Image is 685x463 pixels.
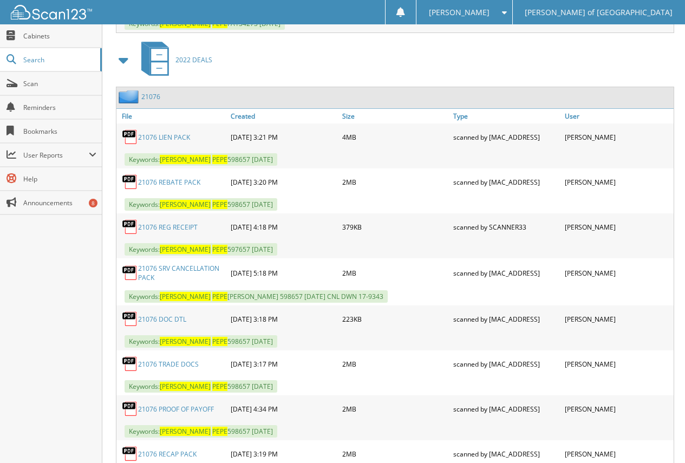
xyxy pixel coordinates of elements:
img: scan123-logo-white.svg [11,5,92,19]
span: Bookmarks [23,127,96,136]
img: PDF.png [122,129,138,145]
div: [PERSON_NAME] [562,398,674,420]
div: 2MB [340,353,451,375]
span: Scan [23,79,96,88]
span: Keywords: 598657 [DATE] [125,380,277,393]
span: Search [23,55,95,64]
span: User Reports [23,151,89,160]
a: Created [228,109,340,123]
a: 21076 LIEN PACK [138,133,190,142]
span: [PERSON_NAME] [160,337,211,346]
span: PEPE [212,245,227,254]
img: PDF.png [122,265,138,281]
img: PDF.png [122,311,138,327]
div: 4MB [340,126,451,148]
a: 21076 SRV CANCELLATION PACK [138,264,225,282]
div: scanned by [MAC_ADDRESS] [451,126,562,148]
span: [PERSON_NAME] [429,9,490,16]
span: Help [23,174,96,184]
span: Keywords: 597657 [DATE] [125,243,277,256]
span: [PERSON_NAME] [160,200,211,209]
div: [DATE] 4:34 PM [228,398,340,420]
div: [PERSON_NAME] [562,353,674,375]
div: [PERSON_NAME] [562,216,674,238]
div: scanned by [MAC_ADDRESS] [451,353,562,375]
span: PEPE [212,337,227,346]
span: [PERSON_NAME] [160,155,211,164]
a: 21076 [141,92,160,101]
div: 2MB [340,261,451,285]
div: scanned by [MAC_ADDRESS] [451,261,562,285]
div: [PERSON_NAME] [562,126,674,148]
span: [PERSON_NAME] [160,382,211,391]
span: Announcements [23,198,96,207]
span: 2022 DEALS [175,55,212,64]
img: PDF.png [122,174,138,190]
a: 21076 RECAP PACK [138,449,197,459]
div: [DATE] 3:18 PM [228,308,340,330]
img: PDF.png [122,446,138,462]
a: User [562,109,674,123]
div: scanned by [MAC_ADDRESS] [451,398,562,420]
div: [DATE] 3:20 PM [228,171,340,193]
div: [DATE] 3:21 PM [228,126,340,148]
div: [PERSON_NAME] [562,261,674,285]
div: 379KB [340,216,451,238]
a: 21076 TRADE DOCS [138,360,199,369]
a: Type [451,109,562,123]
img: PDF.png [122,401,138,417]
div: [PERSON_NAME] [562,171,674,193]
span: PEPE [212,292,227,301]
a: 21076 REG RECEIPT [138,223,198,232]
span: Keywords: 598657 [DATE] [125,153,277,166]
span: PEPE [212,155,227,164]
div: 8 [89,199,97,207]
span: Keywords: 598657 [DATE] [125,198,277,211]
span: [PERSON_NAME] [160,427,211,436]
span: [PERSON_NAME] of [GEOGRAPHIC_DATA] [525,9,673,16]
div: [PERSON_NAME] [562,308,674,330]
span: Cabinets [23,31,96,41]
div: [DATE] 3:17 PM [228,353,340,375]
img: folder2.png [119,90,141,103]
span: Keywords: 598657 [DATE] [125,335,277,348]
span: PEPE [212,427,227,436]
img: PDF.png [122,356,138,372]
div: 2MB [340,398,451,420]
div: 2MB [340,171,451,193]
div: [DATE] 5:18 PM [228,261,340,285]
a: 21076 DOC DTL [138,315,186,324]
a: 21076 PROOF OF PAYOFF [138,405,214,414]
span: Reminders [23,103,96,112]
span: [PERSON_NAME] [160,292,211,301]
img: PDF.png [122,219,138,235]
div: 223KB [340,308,451,330]
span: Keywords: 598657 [DATE] [125,425,277,438]
a: 21076 REBATE PACK [138,178,200,187]
span: [PERSON_NAME] [160,245,211,254]
div: scanned by [MAC_ADDRESS] [451,308,562,330]
a: Size [340,109,451,123]
span: PEPE [212,200,227,209]
span: Keywords: [PERSON_NAME] 598657 [DATE] CNL DWN 17-9343 [125,290,388,303]
span: PEPE [212,382,227,391]
a: 2022 DEALS [135,38,212,81]
div: scanned by SCANNER33 [451,216,562,238]
div: [DATE] 4:18 PM [228,216,340,238]
a: File [116,109,228,123]
div: scanned by [MAC_ADDRESS] [451,171,562,193]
